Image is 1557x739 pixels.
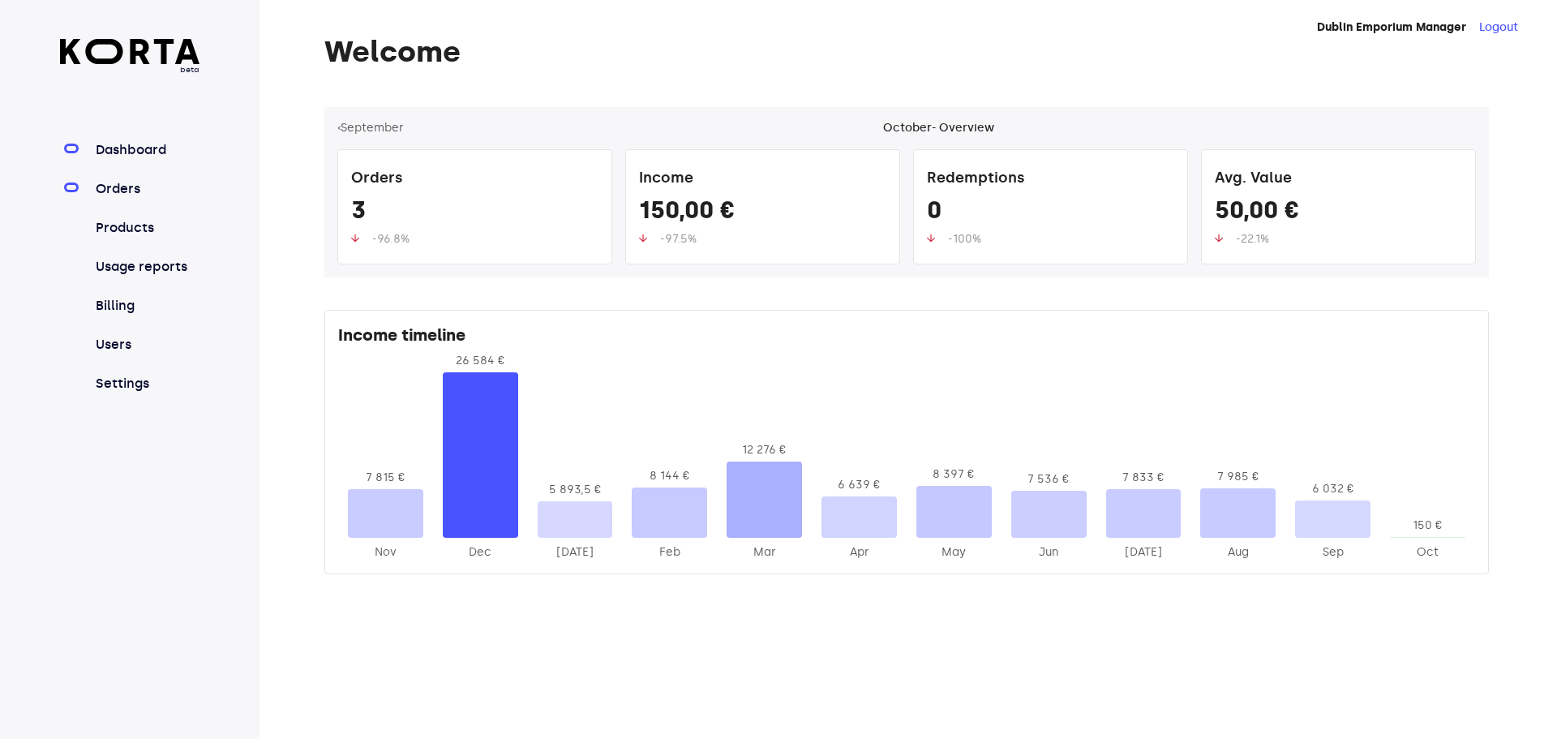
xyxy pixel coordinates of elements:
div: 2025-Jul [1106,544,1182,561]
strong: Dublin Emporium Manager [1317,20,1466,34]
div: October - Overview [883,120,994,136]
div: 2025-Aug [1200,544,1276,561]
span: -96.8% [372,232,410,246]
a: Billing [92,296,200,316]
div: 0 [927,195,1174,231]
div: 2025-May [916,544,992,561]
div: 2024-Nov [348,544,423,561]
div: 8 144 € [632,468,707,484]
a: Dashboard [92,140,200,160]
div: 2025-Jun [1011,544,1087,561]
div: 6 032 € [1295,481,1370,497]
span: -97.5% [660,232,697,246]
img: up [1215,234,1223,243]
a: Users [92,335,200,354]
div: 12 276 € [727,442,802,458]
div: 2025-Oct [1390,544,1465,561]
div: 2024-Dec [443,544,518,561]
a: Settings [92,374,200,393]
button: Logout [1479,19,1518,36]
div: 3 [351,195,598,231]
button: ‹September [337,120,404,136]
div: 7 985 € [1200,469,1276,485]
div: 7 815 € [348,470,423,486]
div: 50,00 € [1215,195,1462,231]
a: Products [92,218,200,238]
div: 7 833 € [1106,470,1182,486]
div: Orders [351,163,598,195]
span: -22.1% [1236,232,1269,246]
img: up [639,234,647,243]
div: 2025-Jan [538,544,613,561]
div: 7 536 € [1011,471,1087,488]
a: Usage reports [92,257,200,277]
h1: Welcome [324,36,1489,68]
div: Income [639,163,886,195]
img: up [351,234,359,243]
div: 8 397 € [916,466,992,483]
div: 150 € [1390,518,1465,534]
img: Korta [60,39,200,64]
div: Redemptions [927,163,1174,195]
div: 150,00 € [639,195,886,231]
div: 2025-Feb [632,544,707,561]
img: up [927,234,935,243]
div: 6 639 € [821,477,897,493]
span: beta [60,64,200,75]
a: beta [60,39,200,75]
a: Orders [92,179,200,199]
div: Avg. Value [1215,163,1462,195]
div: 5 893,5 € [538,482,613,498]
div: 2025-Apr [821,544,897,561]
div: 26 584 € [443,353,518,369]
div: Income timeline [338,324,1475,353]
div: 2025-Sep [1295,544,1370,561]
div: 2025-Mar [727,544,802,561]
span: -100% [948,232,981,246]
